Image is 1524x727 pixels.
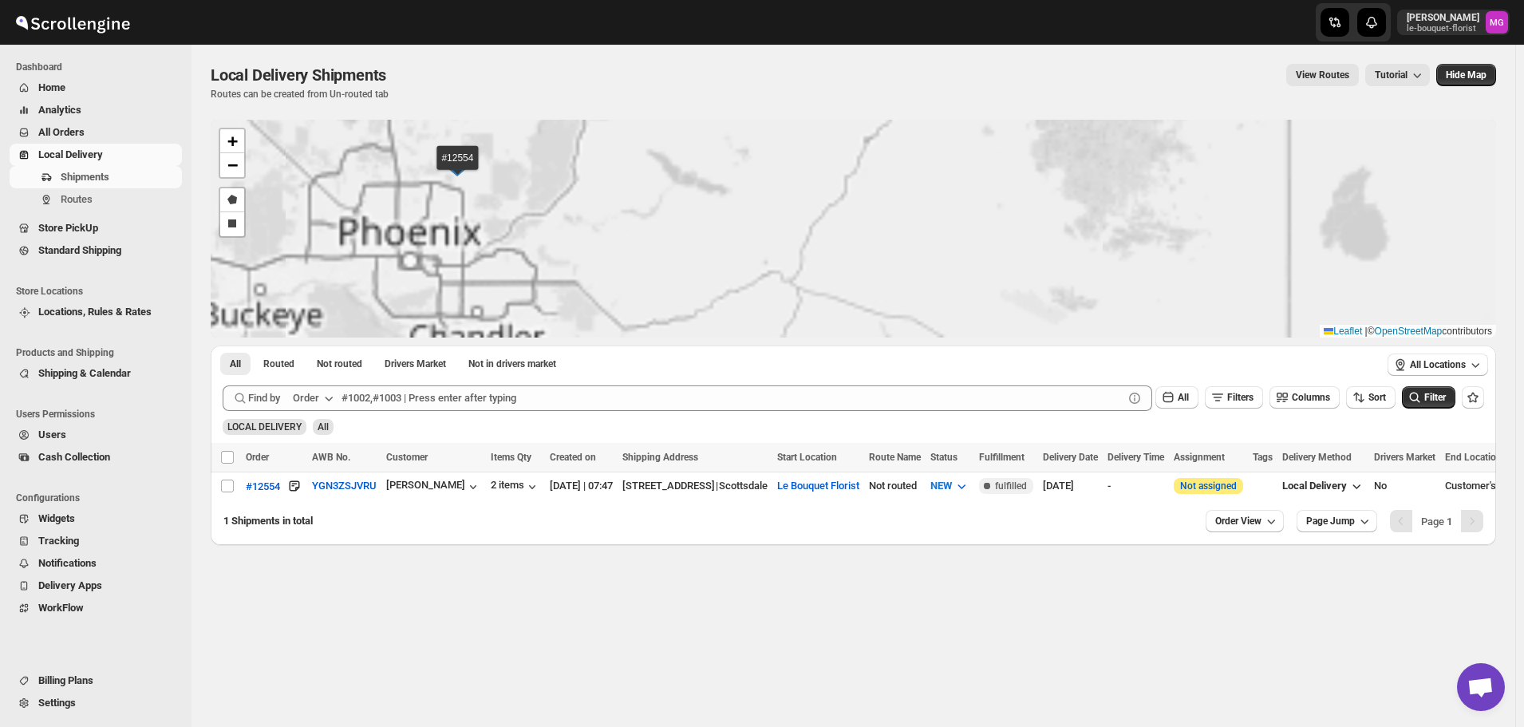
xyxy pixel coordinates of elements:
span: Filter [1424,392,1446,403]
span: All Orders [38,126,85,138]
span: Order [246,452,269,463]
span: Status [930,452,957,463]
span: Routed [263,358,294,370]
span: Store PickUp [38,222,98,234]
img: Marker [445,159,469,176]
button: Billing Plans [10,670,182,692]
button: Not assigned [1180,480,1237,492]
span: Fulfillment [979,452,1025,463]
button: Map action label [1436,64,1496,86]
span: Delivery Time [1107,452,1164,463]
div: No [1374,478,1435,494]
span: Start Location [777,452,837,463]
span: Page [1421,516,1452,527]
button: Delivery Apps [10,575,182,597]
span: Not in drivers market [468,358,556,370]
span: Tracking [38,535,79,547]
div: - [1107,478,1164,494]
button: Sort [1346,386,1396,409]
span: fulfilled [995,480,1027,492]
span: Products and Shipping [16,346,184,359]
span: All [1178,392,1189,403]
p: [PERSON_NAME] [1407,11,1479,24]
button: Local Delivery [1273,473,1374,499]
button: Notifications [10,552,182,575]
button: All [1155,386,1198,409]
button: Users [10,424,182,446]
button: Filters [1205,386,1263,409]
span: NEW [930,480,952,492]
span: Users Permissions [16,408,184,421]
span: Settings [38,697,76,709]
button: All Orders [10,121,182,144]
button: Cash Collection [10,446,182,468]
span: Shipments [61,171,109,183]
button: Page Jump [1297,510,1377,532]
span: Route Name [869,452,921,463]
a: Zoom out [220,153,244,177]
div: Scottsdale [719,478,768,494]
span: Drivers Market [385,358,446,370]
button: Le Bouquet Florist [777,480,859,492]
button: Order [283,385,346,411]
div: Not routed [869,478,921,494]
span: Standard Shipping [38,244,121,256]
span: All [230,358,241,370]
div: [PERSON_NAME] [386,479,481,495]
span: Melody Gluth [1486,11,1508,34]
button: Tutorial [1365,64,1430,86]
button: Home [10,77,182,99]
span: Delivery Apps [38,579,102,591]
span: Delivery Method [1282,452,1352,463]
span: − [227,155,238,175]
span: Local Delivery [1282,480,1347,492]
div: © contributors [1320,325,1496,338]
button: Unrouted [307,353,372,375]
span: Drivers Market [1374,452,1435,463]
span: Store Locations [16,285,184,298]
button: User menu [1397,10,1510,35]
span: Page Jump [1306,515,1355,527]
span: Filters [1227,392,1254,403]
span: Order View [1215,515,1261,527]
button: All [220,353,251,375]
a: Draw a rectangle [220,212,244,236]
button: Shipping & Calendar [10,362,182,385]
span: Local Delivery Shipments [211,65,386,85]
div: Order [293,390,319,406]
nav: Pagination [1390,510,1483,532]
span: + [227,131,238,151]
span: Sort [1368,392,1386,403]
span: Hide Map [1446,69,1486,81]
span: Find by [248,390,280,406]
span: 1 Shipments in total [223,515,313,527]
button: All Locations [1388,354,1488,376]
div: Open chat [1457,663,1505,711]
button: Analytics [10,99,182,121]
span: Billing Plans [38,674,93,686]
button: Order View [1206,510,1284,532]
button: YGN3ZSJVRU [312,480,377,492]
span: Routes [61,193,93,205]
span: Notifications [38,557,97,569]
button: Tracking [10,530,182,552]
div: #12554 [246,480,280,492]
span: Created on [550,452,596,463]
button: Routes [10,188,182,211]
span: Analytics [38,104,81,116]
p: le-bouquet-florist [1407,24,1479,34]
span: Customer [386,452,428,463]
span: Assignment [1174,452,1225,463]
span: Not routed [317,358,362,370]
span: Cash Collection [38,451,110,463]
button: Shipments [10,166,182,188]
button: Locations, Rules & Rates [10,301,182,323]
button: Claimable [375,353,456,375]
span: Tags [1253,452,1273,463]
button: NEW [921,473,979,499]
span: Dashboard [16,61,184,73]
a: Leaflet [1324,326,1362,337]
button: 2 items [491,479,540,495]
button: Un-claimable [459,353,566,375]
